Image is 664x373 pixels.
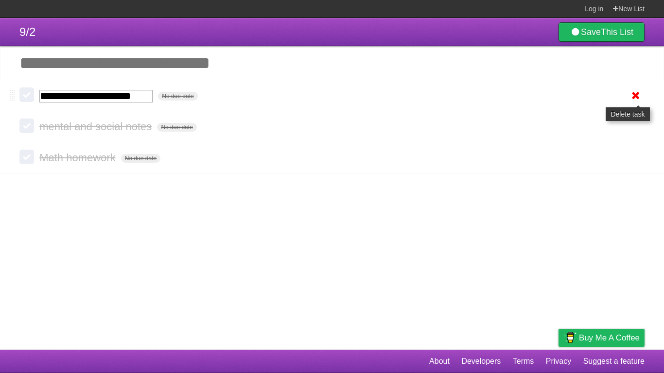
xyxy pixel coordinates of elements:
[601,27,633,37] b: This List
[429,352,450,371] a: About
[513,352,534,371] a: Terms
[579,329,640,346] span: Buy me a coffee
[19,25,35,38] span: 9/2
[19,150,34,164] label: Done
[19,119,34,133] label: Done
[563,329,577,346] img: Buy me a coffee
[121,154,160,163] span: No due date
[157,123,196,132] span: No due date
[583,352,645,371] a: Suggest a feature
[19,87,34,102] label: Done
[546,352,571,371] a: Privacy
[559,329,645,347] a: Buy me a coffee
[559,22,645,42] a: SaveThis List
[461,352,501,371] a: Developers
[39,120,154,133] span: mental and social notes
[39,152,118,164] span: Math homework
[158,92,197,101] span: No due date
